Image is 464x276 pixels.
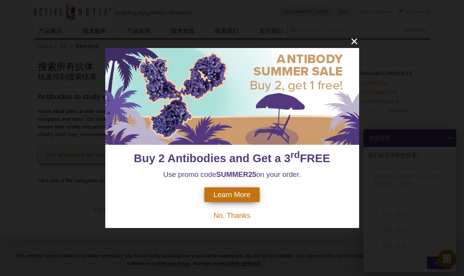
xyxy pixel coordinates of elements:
[216,170,257,178] strong: SUMMER25
[163,170,301,178] span: Use promo code on your order.
[214,190,250,199] span: Learn More
[134,152,330,165] span: Buy 2 Antibodies and Get a 3 FREE
[349,36,359,46] button: close
[291,150,300,160] sup: rd
[214,211,250,219] span: No, Thanks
